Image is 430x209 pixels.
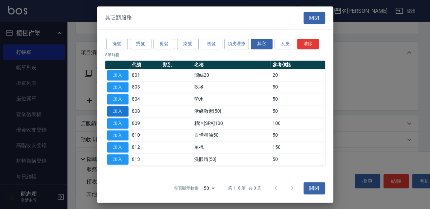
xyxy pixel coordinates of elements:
[130,81,162,93] td: 803
[270,117,325,130] td: 100
[270,61,325,69] th: 參考價格
[193,105,270,117] td: 活綠激素[50]
[193,117,270,130] td: 精油[SPA]100
[130,61,162,69] th: 代號
[224,39,249,49] button: 頭皮理療
[270,129,325,141] td: 50
[201,39,222,49] button: 護髮
[130,105,162,117] td: 808
[161,61,193,69] th: 類別
[105,52,325,58] p: 8 筆服務
[177,39,199,49] button: 染髮
[130,69,162,81] td: 801
[304,12,325,24] button: 關閉
[193,141,270,153] td: 單梳
[275,39,296,49] button: 瓦皮
[107,94,128,105] button: 加入
[174,185,198,191] p: 每頁顯示數量
[130,117,162,130] td: 809
[251,39,273,49] button: 其它
[107,82,128,93] button: 加入
[193,69,270,81] td: 潤絲20
[270,93,325,105] td: 50
[193,153,270,166] td: 洗眼睛[50]
[304,182,325,195] button: 關閉
[270,81,325,93] td: 50
[228,185,261,191] p: 第 1–8 筆 共 8 筆
[107,154,128,165] button: 加入
[270,153,325,166] td: 50
[130,39,151,49] button: 燙髮
[130,93,162,105] td: 804
[201,179,217,197] div: 50
[193,93,270,105] td: 勞水
[297,39,319,49] button: 清除
[270,105,325,117] td: 50
[106,39,128,49] button: 洗髮
[130,153,162,166] td: 813
[270,69,325,81] td: 20
[107,106,128,116] button: 加入
[193,129,270,141] td: 自備精油50
[107,142,128,153] button: 加入
[107,130,128,141] button: 加入
[130,141,162,153] td: 812
[270,141,325,153] td: 150
[193,61,270,69] th: 名稱
[193,81,270,93] td: 吹捲
[105,14,132,21] span: 其它類服務
[107,118,128,129] button: 加入
[107,70,128,80] button: 加入
[130,129,162,141] td: 810
[153,39,175,49] button: 剪髮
